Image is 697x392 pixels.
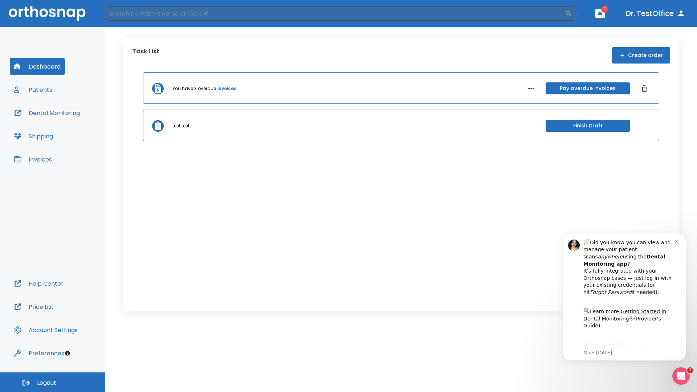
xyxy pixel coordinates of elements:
[10,104,84,122] button: Dental Monitoring
[132,47,159,64] p: Task List
[601,5,608,13] span: 1
[172,123,189,129] p: test test
[10,344,69,362] button: Preferences
[32,120,96,133] a: App Store
[546,120,630,132] button: Finish Draft
[123,16,129,21] button: Dismiss notification
[64,350,71,356] div: Tooltip anchor
[32,118,123,155] div: Download the app: | ​ Let us know if you need help getting started!
[687,367,693,373] span: 1
[10,151,56,168] button: Invoices
[612,47,670,64] button: Create order
[10,298,58,315] button: Price List
[9,6,86,21] img: Orthosnap
[639,83,650,94] button: Dismiss
[10,58,65,75] button: Dashboard
[37,379,56,387] span: Logout
[32,127,123,134] p: Message from Ma, sent 3w ago
[10,127,57,145] button: Shipping
[623,7,688,20] button: Dr. TestOffice
[10,321,82,339] button: Account Settings
[672,367,690,385] iframe: Intercom live chat
[552,222,697,372] iframe: Intercom notifications message
[10,81,57,98] button: Patients
[172,85,216,92] p: You have 3 overdue
[10,275,68,292] button: Help Center
[217,85,236,92] a: invoices
[546,82,630,94] button: Pay overdue invoices
[104,6,565,21] input: Search by Patient Name or Case #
